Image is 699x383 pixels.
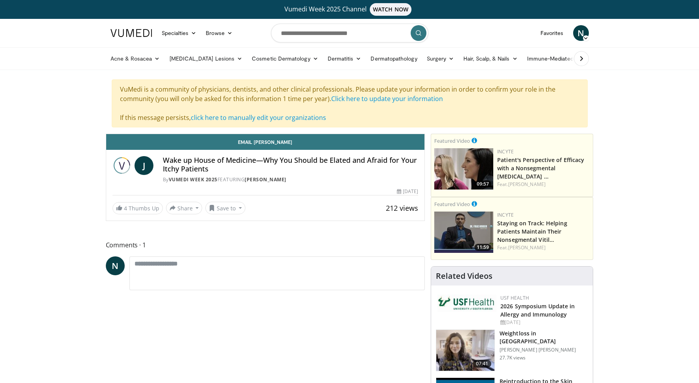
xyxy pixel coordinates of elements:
a: Browse [201,25,237,41]
p: [PERSON_NAME] [PERSON_NAME] [500,347,588,353]
a: 11:59 [434,212,493,253]
a: Dermatopathology [366,51,422,66]
a: Staying on Track: Helping Patients Maintain Their Nonsegmental Vitil… [497,219,567,243]
a: Cosmetic Dermatology [247,51,323,66]
a: Surgery [422,51,459,66]
small: Featured Video [434,201,470,208]
a: Incyte [497,148,514,155]
img: VuMedi Logo [111,29,152,37]
span: 4 [124,204,127,212]
p: 27.7K views [500,355,526,361]
a: [PERSON_NAME] [245,176,286,183]
a: Vumedi Week 2025 ChannelWATCH NOW [112,3,588,16]
a: click here to manually edit your organizations [191,113,326,122]
a: Acne & Rosacea [106,51,165,66]
img: Vumedi Week 2025 [113,156,131,175]
div: Feat. [497,244,590,251]
button: Save to [205,202,245,214]
span: 07:41 [473,360,492,368]
img: fe0751a3-754b-4fa7-bfe3-852521745b57.png.150x105_q85_crop-smart_upscale.jpg [434,212,493,253]
a: Vumedi Week 2025 [169,176,218,183]
span: 212 views [386,203,418,213]
span: Comments 1 [106,240,425,250]
div: [DATE] [500,319,586,326]
a: USF Health [500,295,529,301]
a: [MEDICAL_DATA] Lesions [165,51,247,66]
a: Click here to update your information [331,94,443,103]
a: Dermatitis [323,51,366,66]
h4: Related Videos [436,271,492,281]
h4: Wake up House of Medicine—Why You Should be Elated and Afraid for Your Itchy Patients [163,156,419,173]
span: 09:57 [474,180,491,188]
img: 6ba8804a-8538-4002-95e7-a8f8012d4a11.png.150x105_q85_autocrop_double_scale_upscale_version-0.2.jpg [437,295,496,312]
span: 11:59 [474,244,491,251]
a: Incyte [497,212,514,218]
a: Patient's Perspective of Efficacy with a Nonsegmental [MEDICAL_DATA] … [497,156,584,180]
input: Search topics, interventions [271,24,428,42]
button: Share [166,202,203,214]
a: N [573,25,589,41]
a: [PERSON_NAME] [508,244,546,251]
a: 4 Thumbs Up [113,202,163,214]
a: J [135,156,153,175]
a: N [106,256,125,275]
div: By FEATURING [163,176,419,183]
a: Favorites [536,25,568,41]
div: Feat. [497,181,590,188]
div: VuMedi is a community of physicians, dentists, and other clinical professionals. Please update yo... [112,79,588,127]
img: 9983fed1-7565-45be-8934-aef1103ce6e2.150x105_q85_crop-smart_upscale.jpg [436,330,494,371]
span: WATCH NOW [370,3,411,16]
a: Hair, Scalp, & Nails [459,51,522,66]
a: 07:41 Weightloss in [GEOGRAPHIC_DATA] [PERSON_NAME] [PERSON_NAME] 27.7K views [436,330,588,371]
a: 09:57 [434,148,493,190]
div: [DATE] [397,188,418,195]
small: Featured Video [434,137,470,144]
a: [PERSON_NAME] [508,181,546,188]
a: Immune-Mediated [522,51,586,66]
h3: Weightloss in [GEOGRAPHIC_DATA] [500,330,588,345]
img: 2c48d197-61e9-423b-8908-6c4d7e1deb64.png.150x105_q85_crop-smart_upscale.jpg [434,148,493,190]
a: Specialties [157,25,201,41]
a: Email [PERSON_NAME] [106,134,425,150]
a: 2026 Symposium Update in Allergy and Immunology [500,302,575,318]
